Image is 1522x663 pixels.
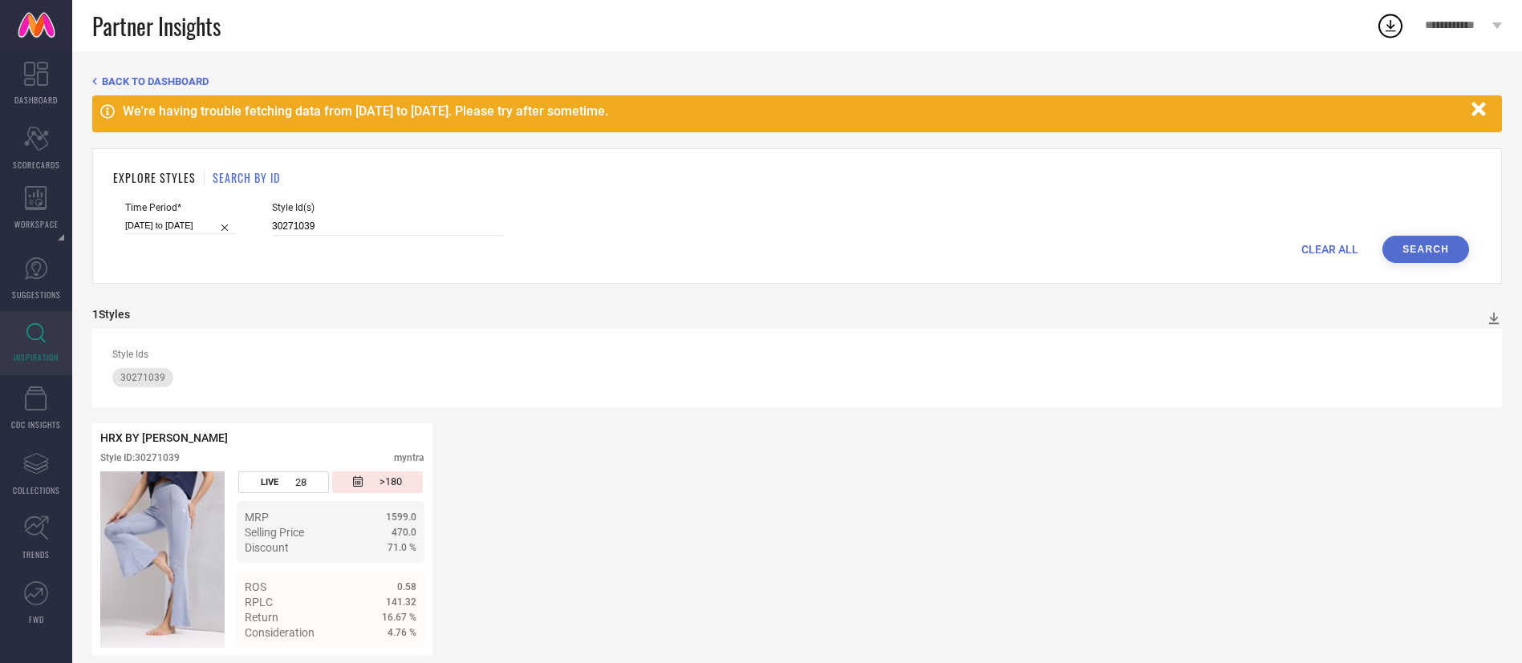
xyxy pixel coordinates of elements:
span: HRX BY [PERSON_NAME] [100,431,228,444]
span: 4.76 % [388,627,416,638]
span: SUGGESTIONS [12,289,61,301]
div: Open download list [1376,11,1405,40]
div: Style Ids [112,349,1482,360]
span: LIVE [261,477,278,487]
button: Search [1382,236,1469,263]
span: Selling Price [245,526,304,539]
span: 470.0 [392,527,416,538]
div: We're having trouble fetching data from [DATE] to [DATE]. Please try after sometime. [123,103,1463,119]
span: Discount [245,541,289,554]
span: Partner Insights [92,10,221,42]
div: myntra [394,452,424,463]
span: >180 [379,475,402,489]
input: Select time period [125,217,236,234]
div: Number of days since the style was first listed on the platform [332,471,422,493]
span: 71.0 % [388,542,416,553]
span: 16.67 % [382,612,416,623]
span: BACK TO DASHBOARD [102,75,209,87]
span: 30271039 [120,372,165,383]
h1: EXPLORE STYLES [113,169,196,186]
span: Style Id(s) [272,202,505,213]
div: Number of days the style has been live on the platform [238,471,328,493]
span: SCORECARDS [13,159,60,171]
span: WORKSPACE [14,218,59,230]
span: 0.58 [397,581,416,592]
span: COLLECTIONS [13,484,60,496]
h1: SEARCH BY ID [213,169,280,186]
span: MRP [245,511,269,524]
img: Style preview image [100,471,225,648]
span: Return [245,611,278,624]
span: Time Period* [125,202,236,213]
span: ROS [245,580,266,593]
span: TRENDS [22,548,50,560]
span: CDC INSIGHTS [11,418,61,431]
input: Enter comma separated style ids e.g. 12345, 67890 [272,217,505,236]
span: DASHBOARD [14,94,58,106]
span: CLEAR ALL [1301,243,1358,256]
span: INSPIRATION [14,351,59,363]
div: Click to view image [100,471,225,648]
div: Back TO Dashboard [92,75,1502,87]
span: 1599.0 [386,511,416,523]
span: 141.32 [386,596,416,608]
span: FWD [29,613,44,625]
span: RPLC [245,596,273,608]
span: 28 [295,476,306,488]
div: 1 Styles [92,308,130,321]
span: Consideration [245,626,315,639]
div: Style ID: 30271039 [100,452,180,463]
